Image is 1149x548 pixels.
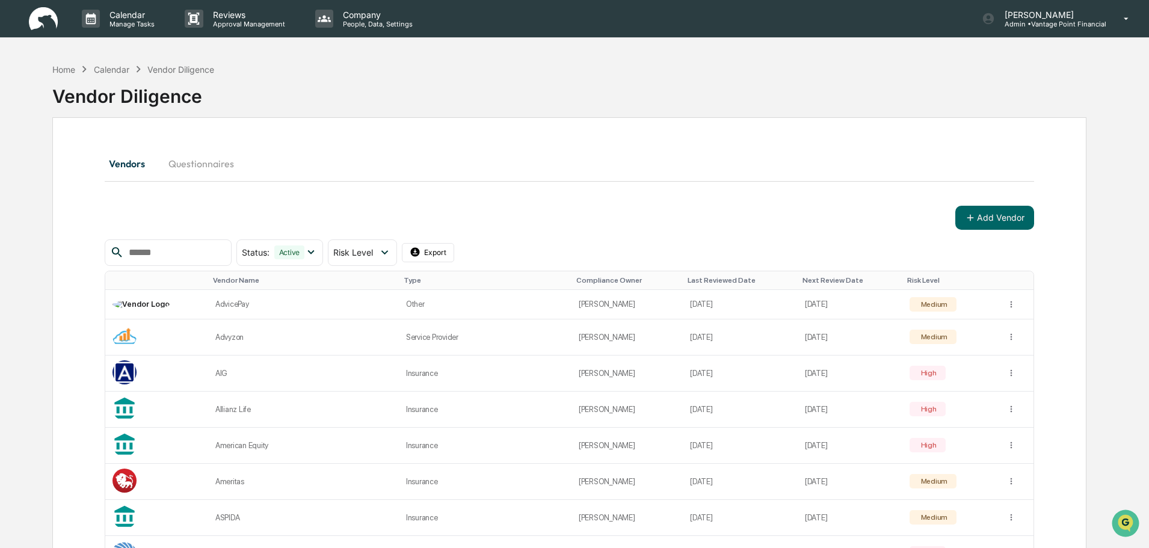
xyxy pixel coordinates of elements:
p: Admin • Vantage Point Financial [995,20,1106,28]
td: [PERSON_NAME] [571,500,683,536]
td: [DATE] [683,428,798,464]
p: Calendar [100,10,161,20]
div: secondary tabs example [105,149,1034,178]
img: 1746055101610-c473b297-6a78-478c-a979-82029cc54cd1 [12,92,34,114]
p: Manage Tasks [100,20,161,28]
iframe: Open customer support [1110,508,1143,541]
td: [DATE] [683,290,798,319]
div: Toggle SortBy [576,276,678,285]
td: [DATE] [798,428,902,464]
div: Toggle SortBy [1009,276,1029,285]
a: 🖐️Preclearance [7,147,82,168]
td: [PERSON_NAME] [571,356,683,392]
div: Medium [919,333,947,341]
button: Vendors [105,149,159,178]
span: Attestations [99,152,149,164]
div: American Equity [215,441,392,450]
div: Vendor Diligence [52,76,1086,107]
button: Start new chat [205,96,219,110]
td: [DATE] [683,392,798,428]
span: Status : [242,247,270,257]
p: People, Data, Settings [333,20,419,28]
div: Toggle SortBy [404,276,567,285]
div: 🖐️ [12,153,22,162]
div: Start new chat [41,92,197,104]
div: Medium [919,477,947,485]
td: Service Provider [399,319,571,356]
div: Medium [919,513,947,522]
td: [DATE] [798,464,902,500]
td: [DATE] [683,464,798,500]
td: Other [399,290,571,319]
span: Data Lookup [24,174,76,186]
img: logo [29,7,58,31]
p: Approval Management [203,20,291,28]
div: Toggle SortBy [802,276,898,285]
p: How can we help? [12,25,219,45]
td: [DATE] [683,319,798,356]
p: Company [333,10,419,20]
div: 🔎 [12,176,22,185]
td: [DATE] [798,290,902,319]
button: Questionnaires [159,149,244,178]
p: Reviews [203,10,291,20]
div: Toggle SortBy [213,276,394,285]
div: Toggle SortBy [688,276,793,285]
td: Insurance [399,428,571,464]
td: [PERSON_NAME] [571,464,683,500]
td: [DATE] [798,356,902,392]
td: Insurance [399,356,571,392]
td: [PERSON_NAME] [571,428,683,464]
p: [PERSON_NAME] [995,10,1106,20]
img: Vendor Logo [112,469,137,493]
div: High [919,441,937,449]
div: We're available if you need us! [41,104,152,114]
div: Advyzon [215,333,392,342]
button: Add Vendor [955,206,1034,230]
span: Pylon [120,204,146,213]
div: Toggle SortBy [115,276,203,285]
td: [DATE] [683,500,798,536]
span: Risk Level [333,247,373,257]
a: 🔎Data Lookup [7,170,81,191]
td: [DATE] [683,356,798,392]
div: Medium [919,300,947,309]
td: [DATE] [798,500,902,536]
div: High [919,369,937,377]
td: Insurance [399,464,571,500]
td: [DATE] [798,319,902,356]
a: Powered byPylon [85,203,146,213]
div: ASPIDA [215,513,392,522]
img: Vendor Logo [112,360,137,384]
td: [PERSON_NAME] [571,319,683,356]
button: Export [402,243,455,262]
img: Vendor Logo [112,324,137,348]
td: [PERSON_NAME] [571,392,683,428]
div: Active [274,245,305,259]
td: Insurance [399,500,571,536]
div: AIG [215,369,392,378]
td: [PERSON_NAME] [571,290,683,319]
div: Home [52,64,75,75]
div: AdvicePay [215,300,392,309]
div: Vendor Diligence [147,64,214,75]
div: High [919,405,937,413]
div: Allianz Life [215,405,392,414]
td: Insurance [399,392,571,428]
div: Toggle SortBy [907,276,994,285]
img: Vendor Logo [112,300,170,309]
div: Ameritas [215,477,392,486]
a: 🗄️Attestations [82,147,154,168]
span: Preclearance [24,152,78,164]
td: [DATE] [798,392,902,428]
div: 🗄️ [87,153,97,162]
div: Calendar [94,64,129,75]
